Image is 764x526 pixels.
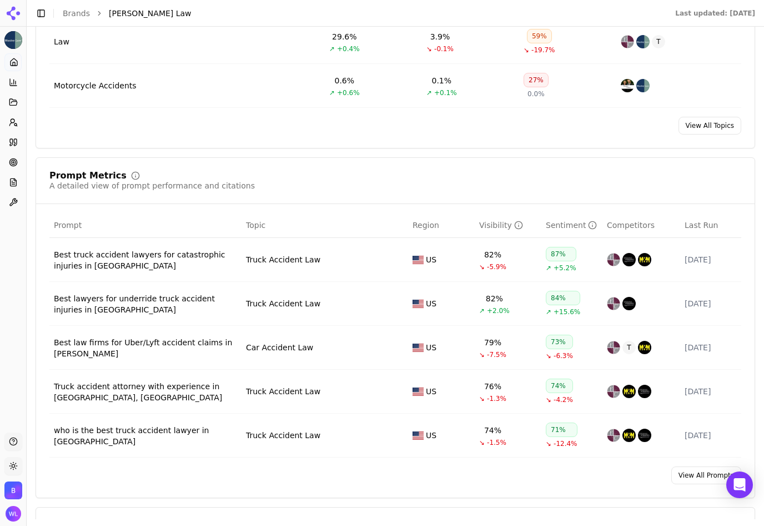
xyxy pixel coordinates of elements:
div: Best truck accident lawyers for catastrophic injuries in [GEOGRAPHIC_DATA] [54,249,237,271]
img: fellerman & ciarimboli [621,35,634,48]
div: Data table [49,213,741,458]
span: ↘ [479,438,485,447]
img: munley law [636,79,650,92]
img: US flag [413,388,424,396]
img: morgan & morgan [638,253,651,266]
img: munley law [636,35,650,48]
a: Truck Accident Law [246,254,320,265]
div: 71% [546,423,577,437]
span: ↗ [546,264,551,272]
img: morgan & morgan [622,429,636,442]
div: 76% [484,381,501,392]
span: ↘ [546,439,551,448]
div: [DATE] [685,430,737,441]
button: Open organization switcher [4,482,22,499]
span: +2.0% [487,306,510,315]
div: who is the best truck accident lawyer in [GEOGRAPHIC_DATA] [54,425,237,447]
img: lenahan & dempsey [622,297,636,310]
th: Region [408,213,475,238]
span: ↘ [546,351,551,360]
div: Prompt Metrics [49,171,127,180]
span: US [426,342,436,353]
div: 3.9% [430,31,450,42]
div: 0.6% [335,75,355,86]
span: +5.2% [554,264,576,272]
th: Prompt [49,213,242,238]
div: 74% [546,379,573,393]
img: lenahan & dempsey [638,429,651,442]
a: Truck accident attorney with experience in [GEOGRAPHIC_DATA], [GEOGRAPHIC_DATA] [54,381,237,403]
img: US flag [413,256,424,264]
div: Visibility [479,220,523,231]
span: ↘ [524,46,529,54]
span: ↘ [479,394,485,403]
img: US flag [413,300,424,308]
span: ↗ [426,88,432,97]
span: ↗ [329,88,335,97]
span: -7.5% [487,350,506,359]
a: Truck Accident Law [246,430,320,441]
span: -0.1% [434,44,454,53]
a: Motorcycle Accidents [54,80,137,91]
div: [DATE] [685,298,737,309]
img: fellerman & ciarimboli [607,385,620,398]
span: -1.3% [487,394,506,403]
div: Best law firms for Uber/Lyft accident claims in [PERSON_NAME] [54,337,237,359]
span: -1.5% [487,438,506,447]
span: +0.1% [434,88,457,97]
span: -5.9% [487,262,506,271]
div: [DATE] [685,386,737,397]
div: 74% [484,425,501,436]
nav: breadcrumb [63,8,653,19]
div: Last updated: [DATE] [675,9,755,18]
a: Truck Accident Law [246,298,320,309]
span: +0.6% [337,88,360,97]
span: ↘ [546,395,551,404]
a: View All Topics [678,117,741,135]
img: Bob Agency [4,482,22,499]
span: Topic [246,220,265,231]
a: View All Prompts [671,467,741,484]
img: fellerman & ciarimboli [607,253,620,266]
span: Competitors [607,220,655,231]
div: Open Intercom Messenger [726,472,753,498]
div: 82% [484,249,501,260]
span: US [426,254,436,265]
div: 73% [546,335,573,349]
span: ↗ [546,307,551,316]
span: US [426,298,436,309]
a: Law [54,36,69,47]
img: berger and green [621,79,634,92]
img: US flag [413,344,424,352]
div: 87% [546,247,576,261]
span: +0.4% [337,44,360,53]
div: 0.1% [432,75,452,86]
span: US [426,430,436,441]
th: sentiment [541,213,602,238]
img: fellerman & ciarimboli [607,297,620,310]
div: Sentiment [546,220,597,231]
div: 82% [486,293,503,304]
span: T [652,35,665,48]
div: 59% [527,29,552,43]
span: Prompt [54,220,82,231]
div: 29.6% [332,31,356,42]
img: fellerman & ciarimboli [607,429,620,442]
button: Current brand: Munley Law [4,31,22,49]
div: 27% [524,73,549,87]
span: ↗ [329,44,335,53]
th: brandMentionRate [475,213,541,238]
a: Car Accident Law [246,342,313,353]
div: Best lawyers for underride truck accident injuries in [GEOGRAPHIC_DATA] [54,293,237,315]
img: lenahan & dempsey [622,253,636,266]
a: Truck Accident Law [246,386,320,397]
span: Region [413,220,439,231]
img: morgan & morgan [638,341,651,354]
